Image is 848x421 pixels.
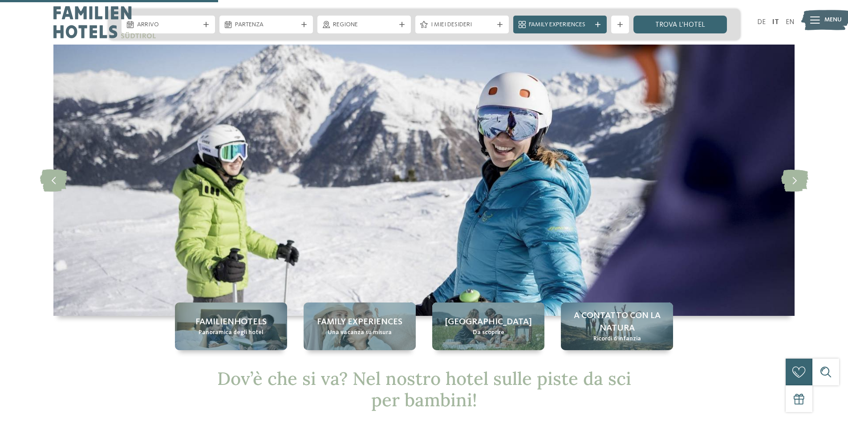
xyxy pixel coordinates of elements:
span: Menu [824,16,842,25]
span: Da scoprire [473,328,504,337]
img: Hotel sulle piste da sci per bambini: divertimento senza confini [53,45,795,316]
span: Family experiences [317,316,402,328]
span: Panoramica degli hotel [199,328,264,337]
a: DE [757,19,766,26]
a: Hotel sulle piste da sci per bambini: divertimento senza confini A contatto con la natura Ricordi... [561,302,673,350]
a: Hotel sulle piste da sci per bambini: divertimento senza confini Family experiences Una vacanza s... [304,302,416,350]
span: Ricordi d’infanzia [593,335,641,343]
a: Hotel sulle piste da sci per bambini: divertimento senza confini Familienhotels Panoramica degli ... [175,302,287,350]
span: [GEOGRAPHIC_DATA] [445,316,532,328]
a: EN [786,19,795,26]
span: Dov’è che si va? Nel nostro hotel sulle piste da sci per bambini! [217,367,631,411]
a: Hotel sulle piste da sci per bambini: divertimento senza confini [GEOGRAPHIC_DATA] Da scoprire [432,302,544,350]
a: IT [772,19,779,26]
span: Familienhotels [195,316,267,328]
span: Una vacanza su misura [328,328,392,337]
span: A contatto con la natura [570,310,664,335]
